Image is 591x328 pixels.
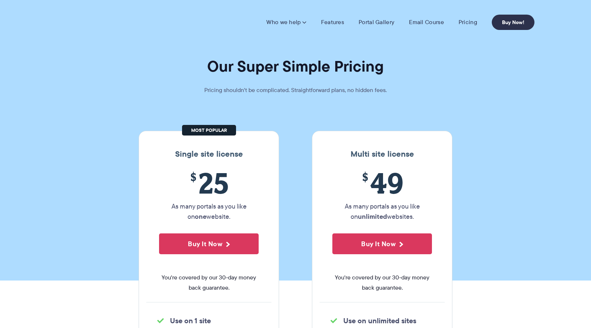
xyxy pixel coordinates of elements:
a: Features [321,19,344,26]
p: As many portals as you like on websites. [332,201,432,222]
strong: one [195,211,206,221]
p: As many portals as you like on website. [159,201,259,222]
span: 25 [159,166,259,199]
p: Pricing shouldn't be complicated. Straightforward plans, no hidden fees. [186,85,405,95]
a: Portal Gallery [359,19,394,26]
strong: Use on 1 site [170,315,211,326]
a: Email Course [409,19,444,26]
span: You're covered by our 30-day money back guarantee. [159,272,259,293]
button: Buy It Now [332,233,432,254]
strong: unlimited [358,211,387,221]
h3: Single site license [146,149,271,159]
strong: Use on unlimited sites [343,315,416,326]
span: You're covered by our 30-day money back guarantee. [332,272,432,293]
span: 49 [332,166,432,199]
a: Who we help [266,19,306,26]
button: Buy It Now [159,233,259,254]
a: Buy Now! [492,15,534,30]
a: Pricing [459,19,477,26]
h3: Multi site license [320,149,445,159]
